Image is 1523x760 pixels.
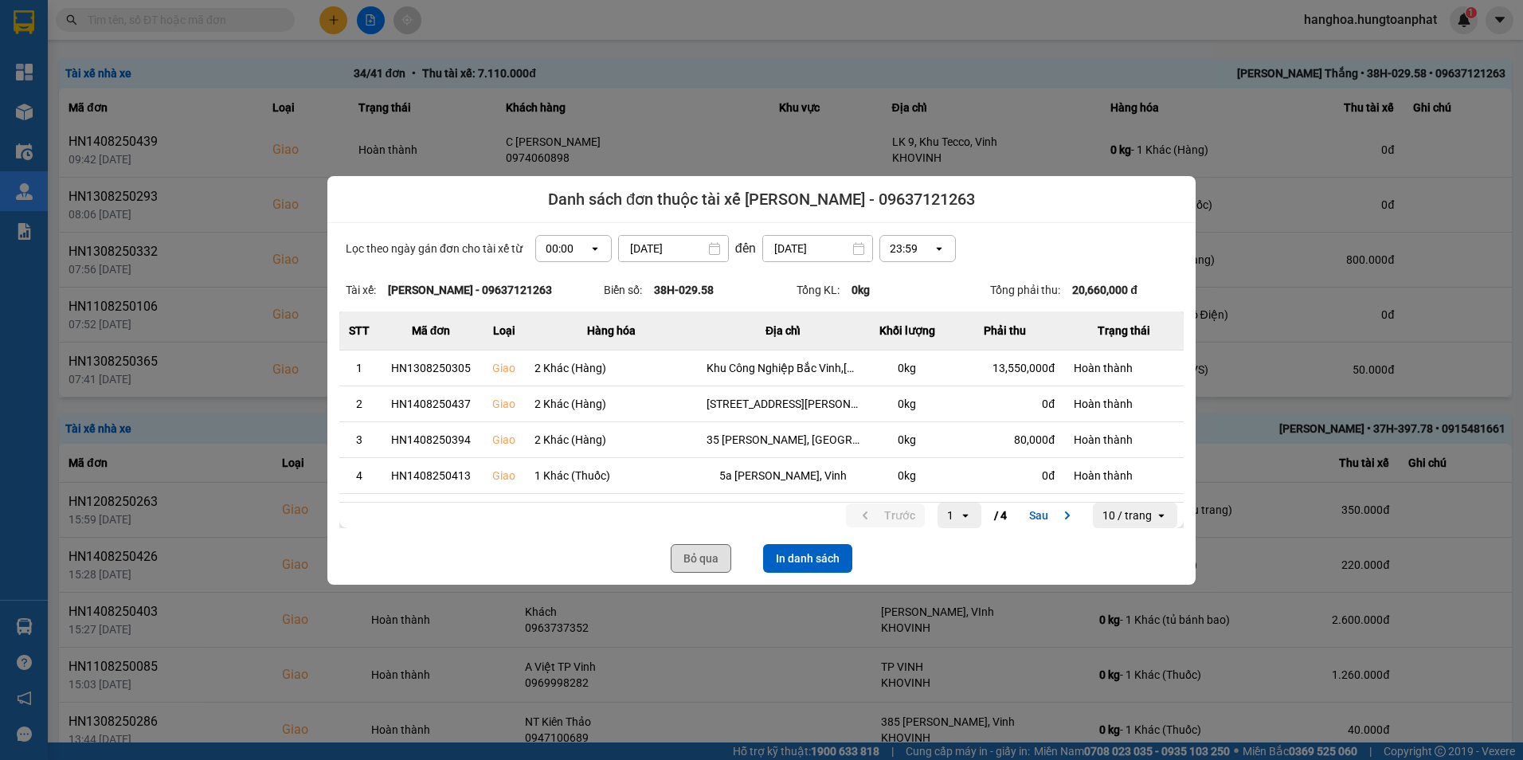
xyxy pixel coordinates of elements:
[797,281,990,299] div: Tổng KL:
[933,242,946,255] svg: open
[919,241,921,257] input: Selected 23:59. Select a time, 24-hour format.
[990,281,1184,299] div: Tổng phải thu:
[1074,468,1174,484] div: Hoàn thành
[349,360,370,376] div: 1
[1020,503,1086,527] button: next page. current page 1 / 4
[339,311,379,351] th: STT
[763,236,872,261] input: Select a date.
[1155,509,1168,522] svg: open
[339,235,1184,262] div: Lọc theo ngày gán đơn cho tài xế từ
[671,544,731,573] button: Bỏ qua
[1074,432,1174,448] div: Hoàn thành
[534,432,687,448] div: 2 Khác (Hàng)
[589,242,601,255] svg: open
[1074,360,1174,376] div: Hoàn thành
[389,468,473,484] div: HN1408250413
[879,468,935,484] div: 0 kg
[349,432,370,448] div: 3
[379,311,483,351] th: Mã đơn
[534,468,687,484] div: 1 Khác (Thuốc)
[869,311,945,351] th: Khối lượng
[349,468,370,484] div: 4
[879,396,935,412] div: 0 kg
[879,432,935,448] div: 0 kg
[947,507,953,523] div: 1
[763,544,852,573] button: In danh sách
[534,360,687,376] div: 2 Khác (Hàng)
[388,284,552,296] strong: [PERSON_NAME] - 09637121263
[1074,396,1174,412] div: Hoàn thành
[654,284,714,296] strong: 38H-029.58
[492,360,515,376] div: Giao
[1064,311,1184,351] th: Trạng thái
[954,432,1055,448] div: 80,000 đ
[879,360,935,376] div: 0 kg
[707,432,859,448] div: 35 [PERSON_NAME], [GEOGRAPHIC_DATA]
[619,236,728,261] input: Select a date.
[546,241,574,257] div: 00:00
[389,360,473,376] div: HN1308250305
[729,238,762,258] div: đến
[890,241,918,257] div: 23:59
[852,284,870,296] strong: 0 kg
[389,396,473,412] div: HN1408250437
[1102,507,1152,523] div: 10 / trang
[697,311,869,351] th: Địa chỉ
[492,396,515,412] div: Giao
[349,396,370,412] div: 2
[346,281,604,299] div: Tài xế:
[959,509,972,522] svg: open
[707,468,859,484] div: 5a [PERSON_NAME], Vinh
[492,432,515,448] div: Giao
[707,396,859,412] div: [STREET_ADDRESS][PERSON_NAME]
[525,311,697,351] th: Hàng hóa
[604,281,797,299] div: Biển số:
[492,468,515,484] div: Giao
[534,396,687,412] div: 2 Khác (Hàng)
[483,311,525,351] th: Loại
[575,241,577,257] input: Selected 00:00. Select a time, 24-hour format.
[994,506,1007,525] span: / 4
[846,503,925,527] button: previous page. current page 1 / 4
[548,188,975,210] span: Danh sách đơn thuộc tài xế [PERSON_NAME] - 09637121263
[327,176,1196,585] div: dialog
[1153,507,1155,523] input: Selected 10 / trang.
[1072,284,1137,296] strong: 20,660,000 đ
[945,311,1064,351] th: Phải thu
[954,360,1055,376] div: 13,550,000 đ
[954,468,1055,484] div: 0 đ
[707,360,859,376] div: Khu Công Nghiệp Bắc Vinh,[GEOGRAPHIC_DATA],[GEOGRAPHIC_DATA]
[954,396,1055,412] div: 0 đ
[389,432,473,448] div: HN1408250394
